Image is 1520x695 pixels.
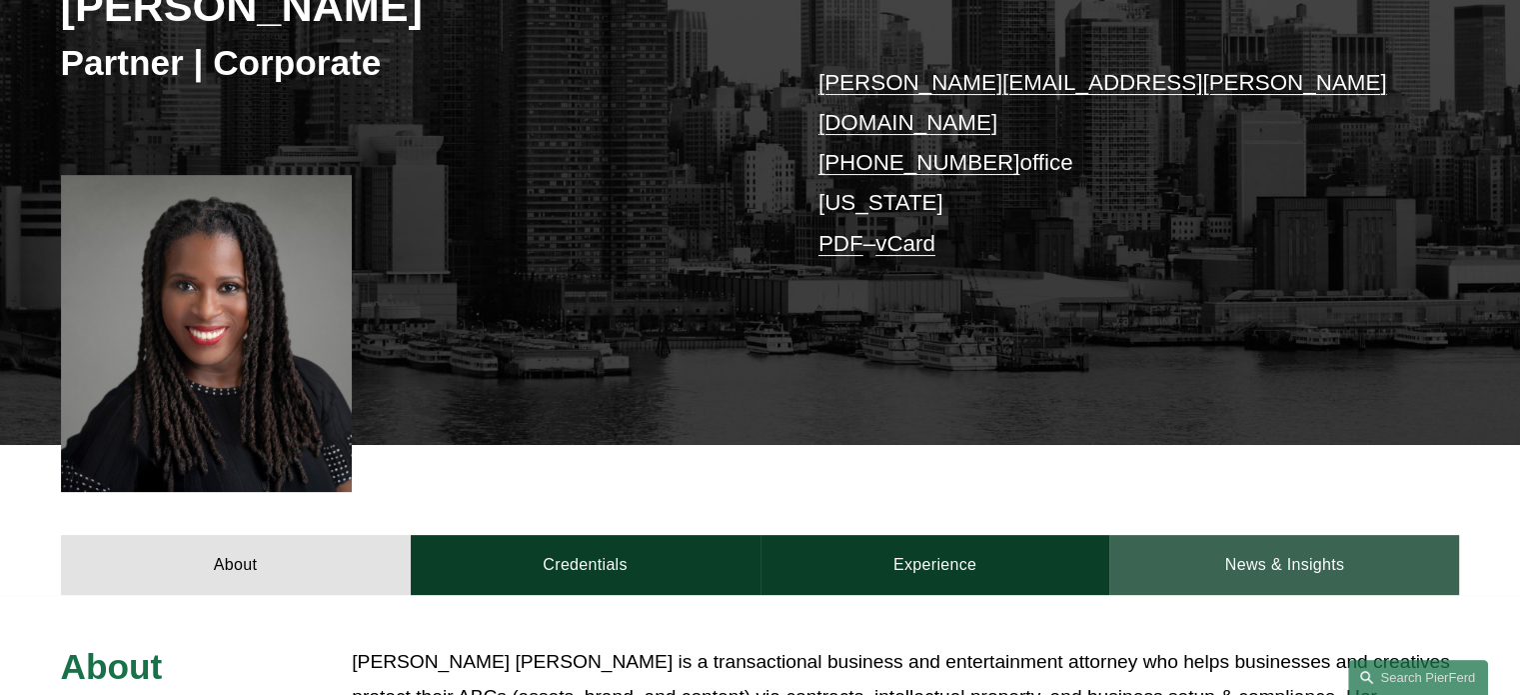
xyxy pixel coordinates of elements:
[818,70,1387,135] a: [PERSON_NAME][EMAIL_ADDRESS][PERSON_NAME][DOMAIN_NAME]
[61,535,411,595] a: About
[1348,660,1488,695] a: Search this site
[411,535,760,595] a: Credentials
[61,647,163,686] span: About
[1109,535,1459,595] a: News & Insights
[61,41,760,85] h3: Partner | Corporate
[760,535,1110,595] a: Experience
[818,150,1020,175] a: [PHONE_NUMBER]
[818,63,1401,265] p: office [US_STATE] –
[875,231,935,256] a: vCard
[818,231,863,256] a: PDF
